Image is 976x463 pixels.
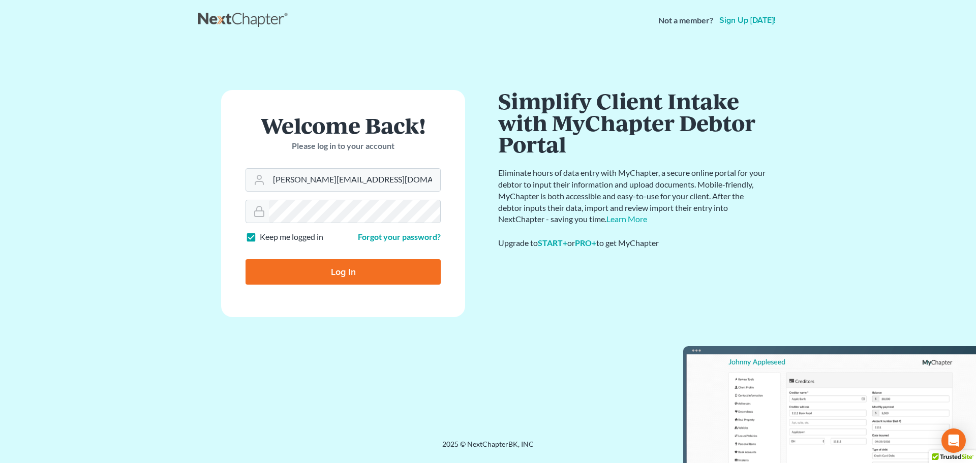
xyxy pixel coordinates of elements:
[658,15,713,26] strong: Not a member?
[717,16,778,24] a: Sign up [DATE]!
[246,114,441,136] h1: Welcome Back!
[269,169,440,191] input: Email Address
[358,232,441,241] a: Forgot your password?
[246,259,441,285] input: Log In
[538,238,567,248] a: START+
[260,231,323,243] label: Keep me logged in
[575,238,596,248] a: PRO+
[941,428,966,453] div: Open Intercom Messenger
[246,140,441,152] p: Please log in to your account
[498,90,768,155] h1: Simplify Client Intake with MyChapter Debtor Portal
[606,214,647,224] a: Learn More
[198,439,778,457] div: 2025 © NextChapterBK, INC
[498,237,768,249] div: Upgrade to or to get MyChapter
[498,167,768,225] p: Eliminate hours of data entry with MyChapter, a secure online portal for your debtor to input the...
